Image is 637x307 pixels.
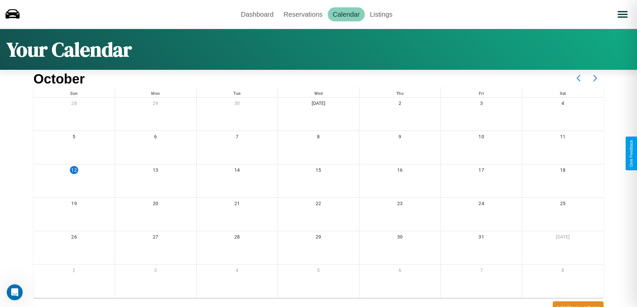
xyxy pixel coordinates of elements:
[359,164,441,178] div: 16
[278,131,359,145] div: 8
[522,88,604,97] div: Sat
[522,198,604,211] div: 25
[359,98,441,111] div: 2
[115,131,196,145] div: 6
[359,198,441,211] div: 23
[328,7,365,21] a: Calendar
[197,164,278,178] div: 14
[441,98,522,111] div: 3
[522,164,604,178] div: 18
[33,198,115,211] div: 19
[115,98,196,111] div: 29
[197,198,278,211] div: 21
[7,36,132,63] h1: Your Calendar
[441,88,522,97] div: Fri
[33,88,115,97] div: Sun
[115,198,196,211] div: 20
[197,231,278,245] div: 28
[522,131,604,145] div: 11
[70,166,78,174] div: 12
[359,88,441,97] div: Thu
[115,231,196,245] div: 27
[441,231,522,245] div: 31
[278,231,359,245] div: 29
[278,198,359,211] div: 22
[7,284,23,300] iframe: Intercom live chat
[197,98,278,111] div: 30
[522,98,604,111] div: 4
[278,265,359,278] div: 5
[197,88,278,97] div: Tue
[197,131,278,145] div: 7
[522,265,604,278] div: 8
[278,88,359,97] div: Wed
[359,231,441,245] div: 30
[33,71,85,87] h2: October
[629,140,634,167] div: Give Feedback
[613,5,632,24] button: Open menu
[441,265,522,278] div: 7
[522,231,604,245] div: [DATE]
[359,265,441,278] div: 6
[33,131,115,145] div: 5
[278,164,359,178] div: 15
[33,231,115,245] div: 26
[115,88,196,97] div: Mon
[236,7,279,21] a: Dashboard
[33,265,115,278] div: 2
[365,7,398,21] a: Listings
[279,7,328,21] a: Reservations
[115,164,196,178] div: 13
[33,98,115,111] div: 28
[278,98,359,111] div: [DATE]
[441,164,522,178] div: 17
[441,131,522,145] div: 10
[197,265,278,278] div: 4
[359,131,441,145] div: 9
[441,198,522,211] div: 24
[115,265,196,278] div: 3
